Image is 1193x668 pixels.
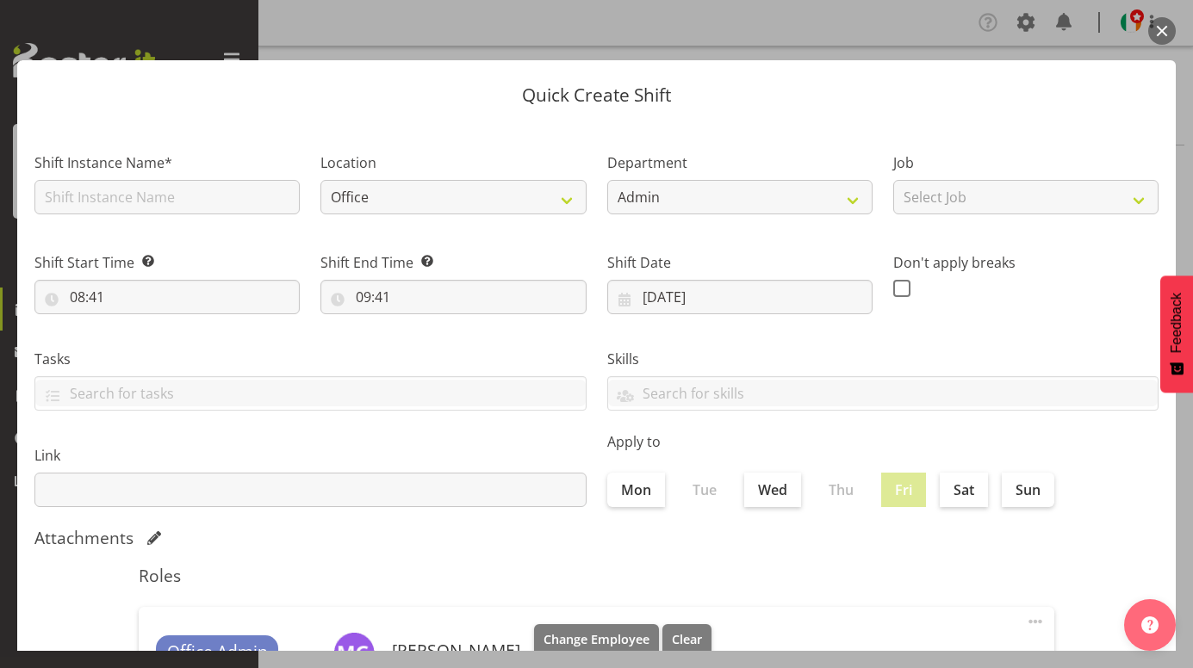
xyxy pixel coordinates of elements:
[1160,275,1193,393] button: Feedback - Show survey
[34,252,300,273] label: Shift Start Time
[544,630,649,649] span: Change Employee
[607,473,665,507] label: Mon
[34,152,300,173] label: Shift Instance Name*
[607,349,1159,369] label: Skills
[940,473,988,507] label: Sat
[744,473,801,507] label: Wed
[662,624,711,655] button: Clear
[139,566,1055,586] h5: Roles
[320,152,586,173] label: Location
[607,252,873,273] label: Shift Date
[34,180,300,214] input: Shift Instance Name
[34,349,587,369] label: Tasks
[320,252,586,273] label: Shift End Time
[1169,293,1184,353] span: Feedback
[34,86,1159,104] p: Quick Create Shift
[608,380,1159,406] input: Search for skills
[815,473,867,507] label: Thu
[534,624,659,655] button: Change Employee
[320,280,586,314] input: Click to select...
[893,252,1159,273] label: Don't apply breaks
[34,528,134,548] h5: Attachments
[607,152,873,173] label: Department
[672,630,702,649] span: Clear
[34,280,300,314] input: Click to select...
[167,640,268,665] span: Office Admin
[607,431,1159,452] label: Apply to
[893,152,1159,173] label: Job
[1141,616,1159,634] img: help-xxl-2.png
[607,280,873,314] input: Click to select...
[392,641,520,660] h6: [PERSON_NAME]
[679,473,730,507] label: Tue
[35,380,586,406] input: Search for tasks
[1002,473,1054,507] label: Sun
[34,445,587,466] label: Link
[881,473,926,507] label: Fri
